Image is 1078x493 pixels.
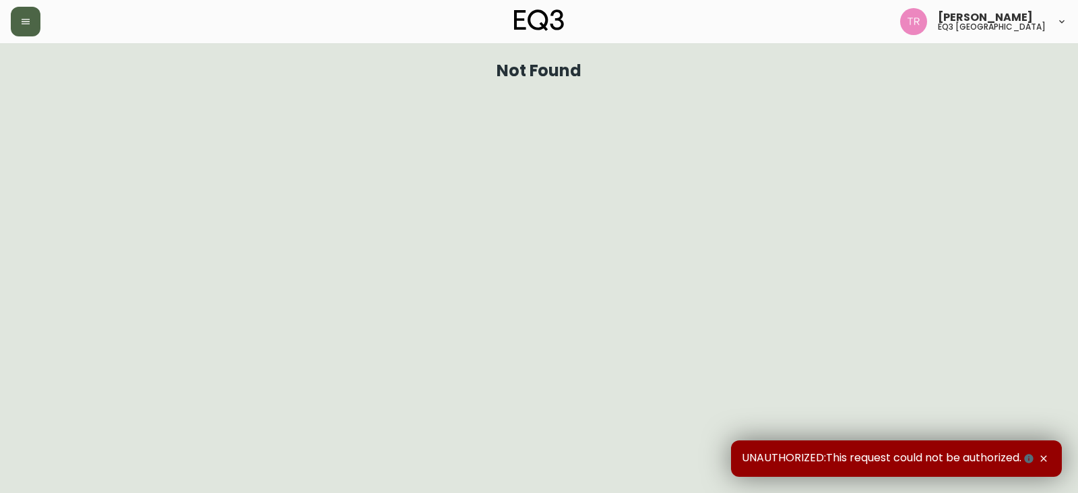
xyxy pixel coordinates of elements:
span: [PERSON_NAME] [938,12,1033,23]
h5: eq3 [GEOGRAPHIC_DATA] [938,23,1046,31]
span: UNAUTHORIZED:This request could not be authorized. [742,451,1036,466]
h1: Not Found [497,65,582,77]
img: 214b9049a7c64896e5c13e8f38ff7a87 [900,8,927,35]
img: logo [514,9,564,31]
